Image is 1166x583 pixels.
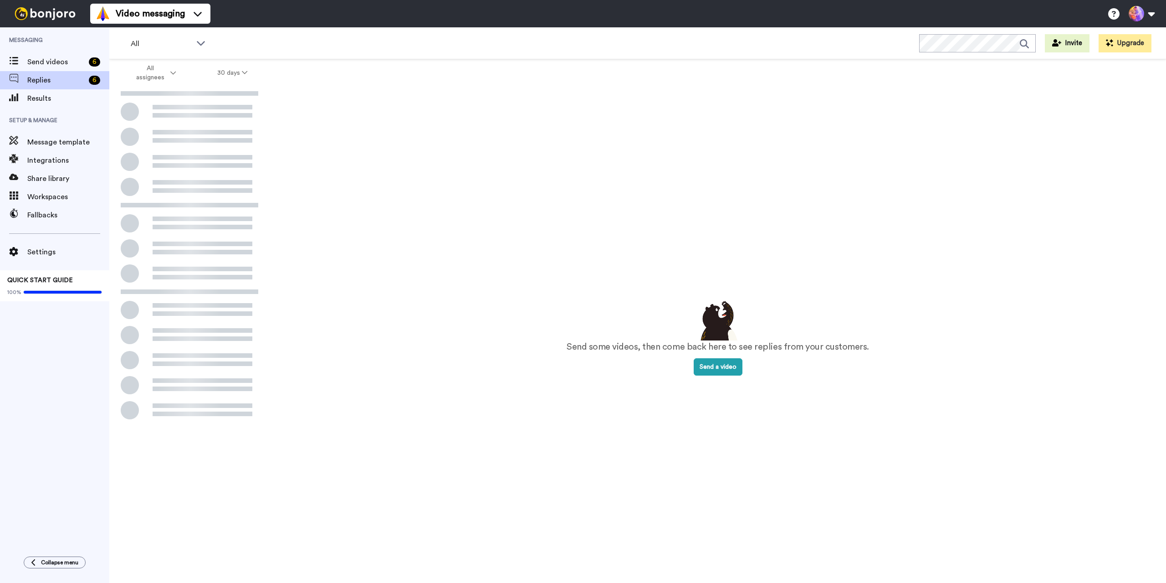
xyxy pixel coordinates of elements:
[27,210,109,221] span: Fallbacks
[197,65,268,81] button: 30 days
[27,57,85,67] span: Send videos
[89,76,100,85] div: 6
[27,93,109,104] span: Results
[27,173,109,184] span: Share library
[567,341,869,354] p: Send some videos, then come back here to see replies from your customers.
[96,6,110,21] img: vm-color.svg
[11,7,79,20] img: bj-logo-header-white.svg
[27,137,109,148] span: Message template
[41,559,78,566] span: Collapse menu
[695,299,741,341] img: results-emptystates.png
[1099,34,1151,52] button: Upgrade
[27,155,109,166] span: Integrations
[132,64,169,82] span: All assignees
[111,60,197,86] button: All assignees
[694,358,742,376] button: Send a video
[27,75,85,86] span: Replies
[131,38,192,49] span: All
[1045,34,1089,52] button: Invite
[24,557,86,568] button: Collapse menu
[694,364,742,370] a: Send a video
[7,277,73,284] span: QUICK START GUIDE
[7,289,21,296] span: 100%
[116,7,185,20] span: Video messaging
[89,57,100,67] div: 6
[27,247,109,258] span: Settings
[27,191,109,202] span: Workspaces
